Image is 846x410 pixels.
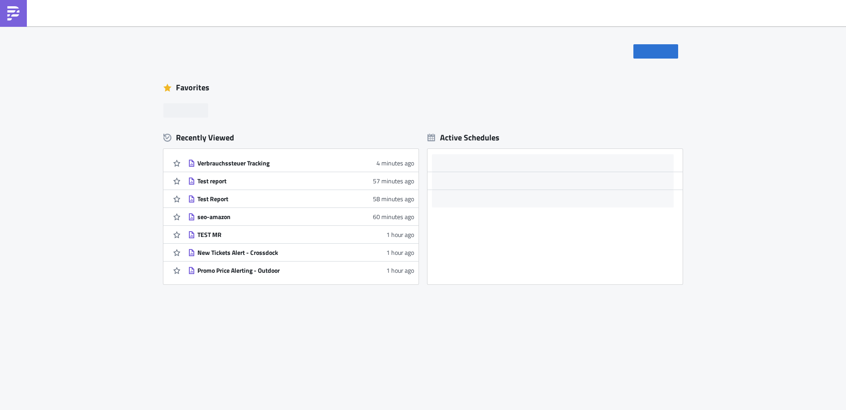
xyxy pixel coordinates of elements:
[188,190,414,207] a: Test Report58 minutes ago
[188,262,414,279] a: Promo Price Alerting - Outdoor1 hour ago
[163,131,419,144] div: Recently Viewed
[188,154,414,172] a: Verbrauchssteuer Tracking4 minutes ago
[188,244,414,261] a: New Tickets Alert - Crossdock1 hour ago
[188,172,414,190] a: Test report57 minutes ago
[197,159,354,167] div: Verbrauchssteuer Tracking
[6,6,21,21] img: PushMetrics
[386,266,414,275] time: 2025-09-24T07:57:08Z
[376,158,414,168] time: 2025-09-24T08:59:14Z
[197,266,354,275] div: Promo Price Alerting - Outdoor
[197,195,354,203] div: Test Report
[197,249,354,257] div: New Tickets Alert - Crossdock
[386,230,414,239] time: 2025-09-24T07:58:40Z
[188,208,414,225] a: seo-amazon60 minutes ago
[373,194,414,203] time: 2025-09-24T08:05:02Z
[373,212,414,221] time: 2025-09-24T08:03:00Z
[373,176,414,186] time: 2025-09-24T08:05:52Z
[188,226,414,243] a: TEST MR1 hour ago
[197,231,354,239] div: TEST MR
[386,248,414,257] time: 2025-09-24T07:57:20Z
[163,81,683,94] div: Favorites
[427,132,500,143] div: Active Schedules
[197,213,354,221] div: seo-amazon
[197,177,354,185] div: Test report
